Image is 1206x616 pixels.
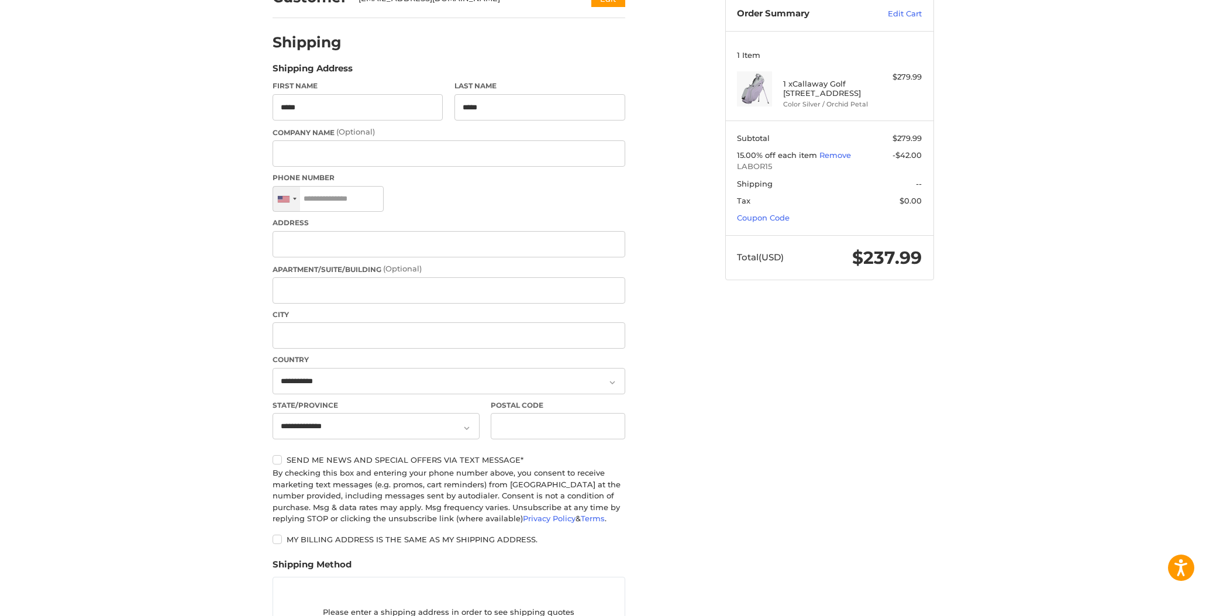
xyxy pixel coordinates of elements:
small: (Optional) [383,264,422,273]
label: Phone Number [273,173,625,183]
span: -$42.00 [893,150,922,160]
span: LABOR15 [737,161,922,173]
legend: Shipping Address [273,62,353,81]
h3: 1 Item [737,50,922,60]
label: Company Name [273,126,625,138]
label: Country [273,355,625,365]
h4: 1 x Callaway Golf [STREET_ADDRESS] [783,79,873,98]
a: Privacy Policy [523,514,576,523]
h2: Shipping [273,33,342,51]
h3: Order Summary [737,8,863,20]
a: Coupon Code [737,213,790,222]
legend: Shipping Method [273,558,352,577]
span: Subtotal [737,133,770,143]
span: 15.00% off each item [737,150,819,160]
span: $279.99 [893,133,922,143]
label: Postal Code [491,400,625,411]
label: Send me news and special offers via text message* [273,455,625,464]
a: Terms [581,514,605,523]
div: $279.99 [876,71,922,83]
span: -- [916,179,922,188]
span: $0.00 [900,196,922,205]
a: Edit Cart [863,8,922,20]
a: Remove [819,150,851,160]
label: Apartment/Suite/Building [273,263,625,275]
label: Address [273,218,625,228]
label: Last Name [454,81,625,91]
li: Color Silver / Orchid Petal [783,99,873,109]
div: United States: +1 [273,187,300,212]
label: City [273,309,625,320]
div: By checking this box and entering your phone number above, you consent to receive marketing text ... [273,467,625,525]
label: My billing address is the same as my shipping address. [273,535,625,544]
label: State/Province [273,400,480,411]
span: Shipping [737,179,773,188]
span: $237.99 [852,247,922,269]
span: Total (USD) [737,252,784,263]
span: Tax [737,196,750,205]
iframe: Google Customer Reviews [1109,584,1206,616]
small: (Optional) [336,127,375,136]
label: First Name [273,81,443,91]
